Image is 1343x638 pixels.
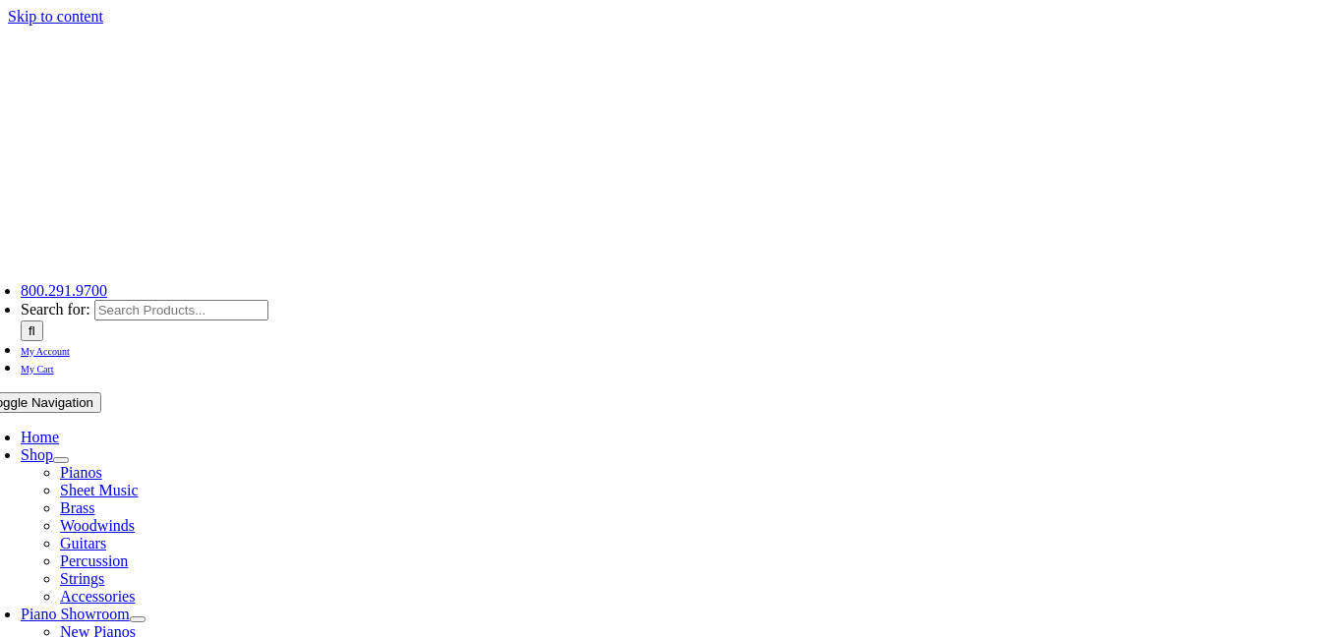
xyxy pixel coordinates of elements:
[21,301,90,318] span: Search for:
[60,570,104,587] a: Strings
[94,300,268,320] input: Search Products...
[21,341,70,358] a: My Account
[21,606,130,622] a: Piano Showroom
[8,8,103,25] a: Skip to content
[21,320,43,341] input: Search
[130,616,146,622] button: Open submenu of Piano Showroom
[60,588,135,605] a: Accessories
[60,535,106,551] a: Guitars
[60,552,128,569] a: Percussion
[21,282,107,299] a: 800.291.9700
[60,499,95,516] a: Brass
[60,464,102,481] a: Pianos
[21,359,54,376] a: My Cart
[21,364,54,375] span: My Cart
[60,482,139,498] a: Sheet Music
[21,446,53,463] a: Shop
[53,457,69,463] button: Open submenu of Shop
[21,346,70,357] span: My Account
[21,429,59,445] a: Home
[60,517,135,534] a: Woodwinds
